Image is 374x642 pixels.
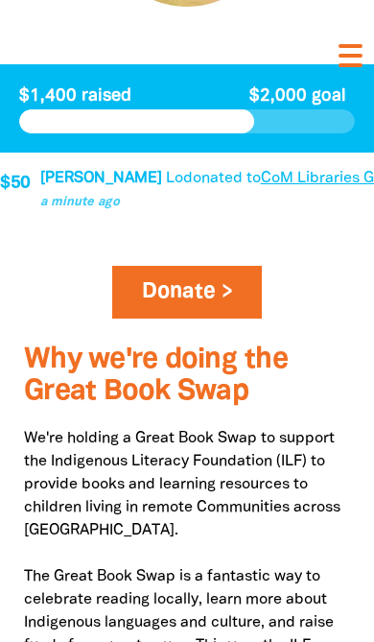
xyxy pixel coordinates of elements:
[178,83,346,109] span: $2,000 goal
[180,172,258,185] span: donated to
[112,266,263,320] a: Donate >
[19,83,187,109] span: $1,400 raised
[37,172,159,185] em: [PERSON_NAME]
[163,172,180,185] em: Lo
[24,346,288,405] span: Why we're doing the Great Book Swap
